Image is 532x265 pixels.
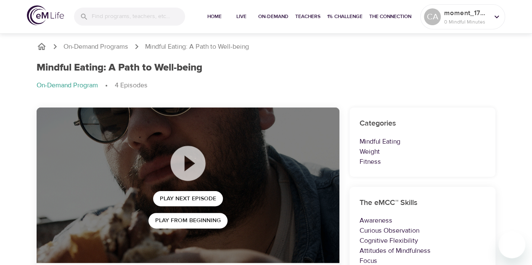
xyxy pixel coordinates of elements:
[37,62,202,74] h1: Mindful Eating: A Path to Well-being
[37,81,98,90] p: On-Demand Program
[360,215,486,226] p: Awareness
[258,12,288,21] span: On-Demand
[327,12,363,21] span: 1% Challenge
[360,236,486,246] p: Cognitive Flexibility
[204,12,225,21] span: Home
[160,194,216,204] span: Play Next Episode
[498,231,525,258] iframe: Button to launch messaging window
[37,81,496,91] nav: breadcrumb
[360,136,486,147] p: Mindful Eating
[27,5,64,25] img: logo
[295,12,320,21] span: Teachers
[231,12,251,21] span: Live
[360,157,486,167] p: Fitness
[92,8,185,26] input: Find programs, teachers, etc...
[360,197,486,209] h6: The eMCC™ Skills
[115,81,148,90] p: 4 Episodes
[145,42,249,52] p: Mindful Eating: A Path to Well-being
[444,8,489,18] p: moment_1760465920
[148,213,228,228] button: Play from beginning
[64,42,128,52] a: On-Demand Programs
[360,226,486,236] p: Curious Observation
[155,215,221,226] span: Play from beginning
[360,118,486,130] h6: Categories
[360,246,486,256] p: Attitudes of Mindfulness
[444,18,489,26] p: 0 Mindful Minutes
[360,147,486,157] p: Weight
[37,42,496,52] nav: breadcrumb
[424,8,441,25] div: CA
[153,191,223,207] button: Play Next Episode
[369,12,411,21] span: The Connection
